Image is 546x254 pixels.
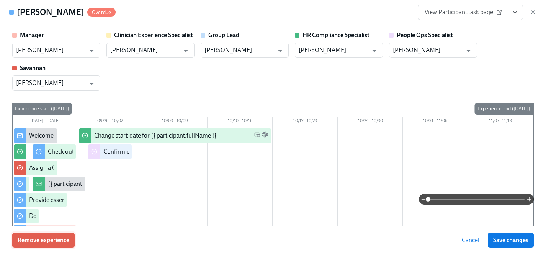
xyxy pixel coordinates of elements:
div: 10/17 – 10/23 [273,117,338,127]
div: Do your background check in Checkr [29,212,124,220]
span: Save changes [493,236,528,244]
button: Save changes [488,233,534,248]
span: Overdue [87,10,116,15]
strong: People Ops Specialist [397,31,453,39]
strong: Manager [20,31,44,39]
button: Remove experience [12,233,75,248]
div: Welcome from the Charlie Health Compliance Team 👋 [29,131,173,140]
button: Open [180,45,192,57]
strong: Clinician Experience Specialist [114,31,193,39]
button: View task page [507,5,523,20]
button: Open [274,45,286,57]
span: Slack [262,131,268,140]
span: Remove experience [18,236,69,244]
div: Assign a Clinician Experience Specialist for {{ participant.fullName }} (start-date {{ participan... [29,164,332,172]
div: Confirm cleared by People Ops [103,147,184,156]
strong: Group Lead [208,31,239,39]
button: Open [86,45,98,57]
div: [DATE] – [DATE] [12,117,77,127]
span: Cancel [462,236,479,244]
div: Experience end ([DATE]) [474,103,533,115]
span: View Participant task page [425,8,501,16]
div: Experience start ([DATE]) [12,103,72,115]
strong: Savannah [20,64,46,72]
div: 10/10 – 10/16 [208,117,273,127]
div: 10/31 – 11/06 [403,117,468,127]
div: {{ participant.fullName }} has filled out the onboarding form [48,180,204,188]
strong: HR Compliance Specialist [302,31,369,39]
button: Open [463,45,474,57]
button: Open [86,78,98,90]
span: Work Email [254,131,260,140]
div: 09/26 – 10/02 [77,117,142,127]
a: View Participant task page [418,5,507,20]
div: 10/24 – 10/30 [338,117,403,127]
h4: [PERSON_NAME] [17,7,84,18]
div: 11/07 – 11/13 [468,117,533,127]
div: 10/03 – 10/09 [142,117,208,127]
button: Open [368,45,380,57]
div: Change start-date for {{ participant.fullName }} [94,131,217,140]
button: Cancel [456,233,485,248]
div: Check out our recommended laptop specs [48,147,158,156]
